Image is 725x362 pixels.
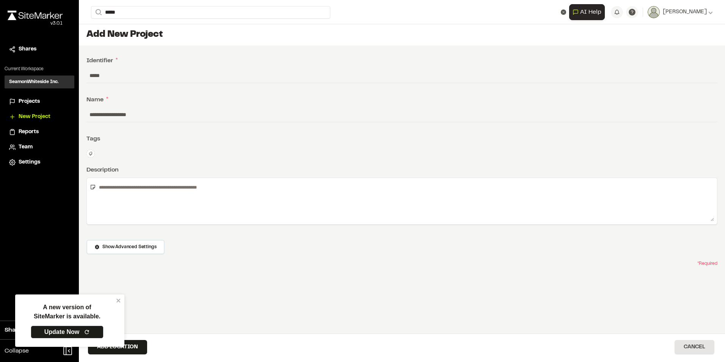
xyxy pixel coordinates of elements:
[5,346,29,356] span: Collapse
[8,20,63,27] div: Oh geez...please don't...
[86,95,717,104] div: Name
[9,158,70,167] a: Settings
[102,244,156,250] span: Show Advanced Settings
[580,8,601,17] span: AI Help
[5,326,55,335] span: Share Workspace
[569,4,608,20] div: Open AI Assistant
[19,45,36,54] span: Shares
[19,98,40,106] span: Projects
[9,79,59,85] h3: SeamonWhiteside Inc.
[9,113,70,121] a: New Project
[5,66,74,72] p: Current Workspace
[9,128,70,136] a: Reports
[9,143,70,151] a: Team
[86,165,717,175] div: Description
[19,128,39,136] span: Reports
[86,29,717,41] h1: Add New Project
[8,11,63,20] img: rebrand.png
[648,6,713,18] button: [PERSON_NAME]
[648,6,660,18] img: User
[663,8,707,16] span: [PERSON_NAME]
[19,143,33,151] span: Team
[9,45,70,54] a: Shares
[9,98,70,106] a: Projects
[116,297,121,304] button: close
[86,56,717,65] div: Identifier
[19,113,50,121] span: New Project
[697,260,717,267] span: * Required
[569,4,605,20] button: Open AI Assistant
[91,6,105,19] button: Search
[561,9,566,15] button: Clear text
[86,134,717,143] div: Tags
[86,240,165,254] button: Show Advanced Settings
[675,340,714,354] button: Cancel
[86,150,95,158] button: Edit Tags
[19,158,40,167] span: Settings
[31,326,104,338] a: Update Now
[34,303,100,321] p: A new version of SiteMarker is available.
